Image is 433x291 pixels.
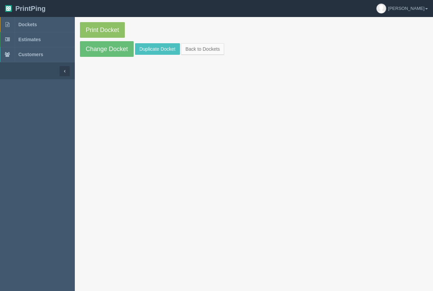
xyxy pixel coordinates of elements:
[181,43,224,55] a: Back to Dockets
[377,4,386,13] img: avatar_default-7531ab5dedf162e01f1e0bb0964e6a185e93c5c22dfe317fb01d7f8cd2b1632c.jpg
[135,43,180,55] a: Duplicate Docket
[5,5,12,12] img: logo-3e63b451c926e2ac314895c53de4908e5d424f24456219fb08d385ab2e579770.png
[18,22,37,27] span: Dockets
[80,41,134,57] a: Change Docket
[18,37,41,42] span: Estimates
[80,22,125,38] a: Print Docket
[18,52,43,57] span: Customers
